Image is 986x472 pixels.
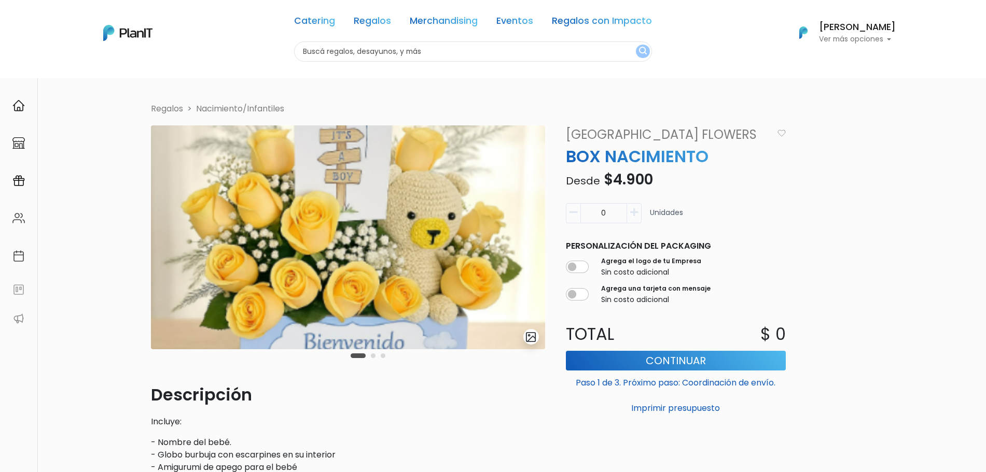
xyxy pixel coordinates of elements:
p: Unidades [650,207,683,227]
span: $4.900 [604,169,653,190]
img: calendar-87d922413cdce8b2cf7b7f5f62616a5cf9e4887200fb71536465627b3292af00.svg [12,250,25,262]
h6: [PERSON_NAME] [819,23,896,32]
p: Sin costo adicional [601,294,711,305]
label: Agrega una tarjeta con mensaje [601,284,711,293]
a: Regalos [354,17,391,29]
img: marketplace-4ceaa7011d94191e9ded77b95e3339b90024bf715f7c57f8cf31f2d8c509eaba.svg [12,137,25,149]
button: Carousel Page 3 [381,353,385,358]
button: Carousel Page 2 [371,353,376,358]
a: Regalos con Impacto [552,17,652,29]
p: Descripción [151,382,545,407]
img: PlanIt Logo [792,21,815,44]
nav: breadcrumb [145,103,842,117]
p: Total [560,322,676,347]
img: PlanIt Logo [103,25,152,41]
p: Incluye: [151,416,545,428]
p: Personalización del packaging [566,240,786,252]
p: $ 0 [760,322,786,347]
button: Carousel Page 1 (Current Slide) [351,353,366,358]
p: Ver más opciones [819,36,896,43]
a: Catering [294,17,335,29]
button: Continuar [566,351,786,370]
p: Paso 1 de 3. Próximo paso: Coordinación de envío. [566,373,786,389]
img: feedback-78b5a0c8f98aac82b08bfc38622c3050aee476f2c9584af64705fc4e61158814.svg [12,283,25,296]
button: PlanIt Logo [PERSON_NAME] Ver más opciones [786,19,896,46]
a: Merchandising [410,17,478,29]
span: Desde [566,174,600,188]
button: Imprimir presupuesto [566,399,786,417]
li: Regalos [151,103,183,115]
img: campaigns-02234683943229c281be62815700db0a1741e53638e28bf9629b52c665b00959.svg [12,175,25,187]
p: Sin costo adicional [601,267,701,278]
label: Agrega el logo de tu Empresa [601,256,701,266]
img: heart_icon [777,130,786,137]
img: home-e721727adea9d79c4d83392d1f703f7f8bce08238fde08b1acbfd93340b81755.svg [12,99,25,112]
img: Captura_de_pantalla_2025-09-01_151339.png [151,125,545,349]
a: [GEOGRAPHIC_DATA] Flowers [560,125,773,144]
p: BOX NACIMIENTO [560,144,792,169]
img: people-662611757002400ad9ed0e3c099ab2801c6687ba6c219adb57efc949bc21e19d.svg [12,212,25,224]
img: search_button-432b6d5273f82d61273b3651a40e1bd1b912527efae98b1b7a1b2c0702e16a8d.svg [639,47,647,56]
a: Eventos [496,17,533,29]
input: Buscá regalos, desayunos, y más [294,41,652,62]
img: gallery-light [525,331,537,343]
a: Nacimiento/Infantiles [196,103,284,115]
div: Carousel Pagination [348,349,388,362]
img: partners-52edf745621dab592f3b2c58e3bca9d71375a7ef29c3b500c9f145b62cc070d4.svg [12,312,25,325]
